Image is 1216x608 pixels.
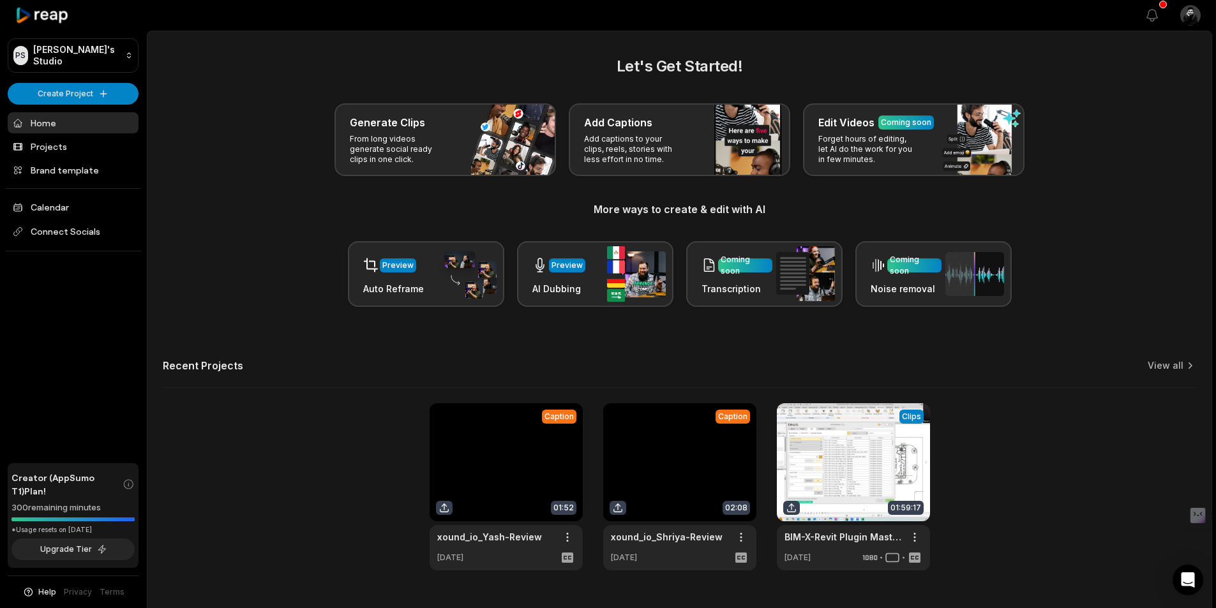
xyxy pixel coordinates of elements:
img: auto_reframe.png [438,249,497,299]
span: Creator (AppSumo T1) Plan! [11,471,123,498]
a: xound_io_Shriya-Review [611,530,723,544]
span: Help [38,586,56,598]
h2: Let's Get Started! [163,55,1196,78]
button: Help [22,586,56,598]
span: Connect Socials [8,220,139,243]
h3: Transcription [702,282,772,295]
h3: Generate Clips [350,115,425,130]
h3: Noise removal [871,282,942,295]
img: transcription.png [776,246,835,301]
button: Upgrade Tier [11,538,135,560]
a: Calendar [8,196,139,218]
div: Preview [552,260,583,271]
div: Preview [382,260,414,271]
h3: Add Captions [584,115,652,130]
p: [PERSON_NAME]'s Studio [33,44,120,67]
img: noise_removal.png [945,252,1004,296]
h2: Recent Projects [163,359,243,372]
img: ai_dubbing.png [607,246,666,302]
div: 300 remaining minutes [11,501,135,514]
div: Coming soon [881,117,931,128]
button: Create Project [8,83,139,105]
a: Projects [8,136,139,157]
a: xound_io_Yash-Review [437,530,542,544]
div: Open Intercom Messenger [1173,565,1203,595]
h3: Auto Reframe [363,282,424,295]
div: *Usage resets on [DATE] [11,525,135,535]
div: Coming soon [890,254,939,277]
div: Coming soon [721,254,770,277]
a: BIM-X-Revit Plugin Mastery [784,530,902,544]
p: From long videos generate social ready clips in one click. [350,134,449,165]
h3: Edit Videos [818,115,874,130]
p: Add captions to your clips, reels, stories with less effort in no time. [584,134,683,165]
p: Forget hours of editing, let AI do the work for you in few minutes. [818,134,917,165]
div: PS [13,46,28,65]
a: View all [1148,359,1183,372]
h3: AI Dubbing [532,282,585,295]
a: Home [8,112,139,133]
a: Brand template [8,159,139,181]
a: Terms [100,586,124,598]
h3: More ways to create & edit with AI [163,202,1196,217]
a: Privacy [64,586,92,598]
